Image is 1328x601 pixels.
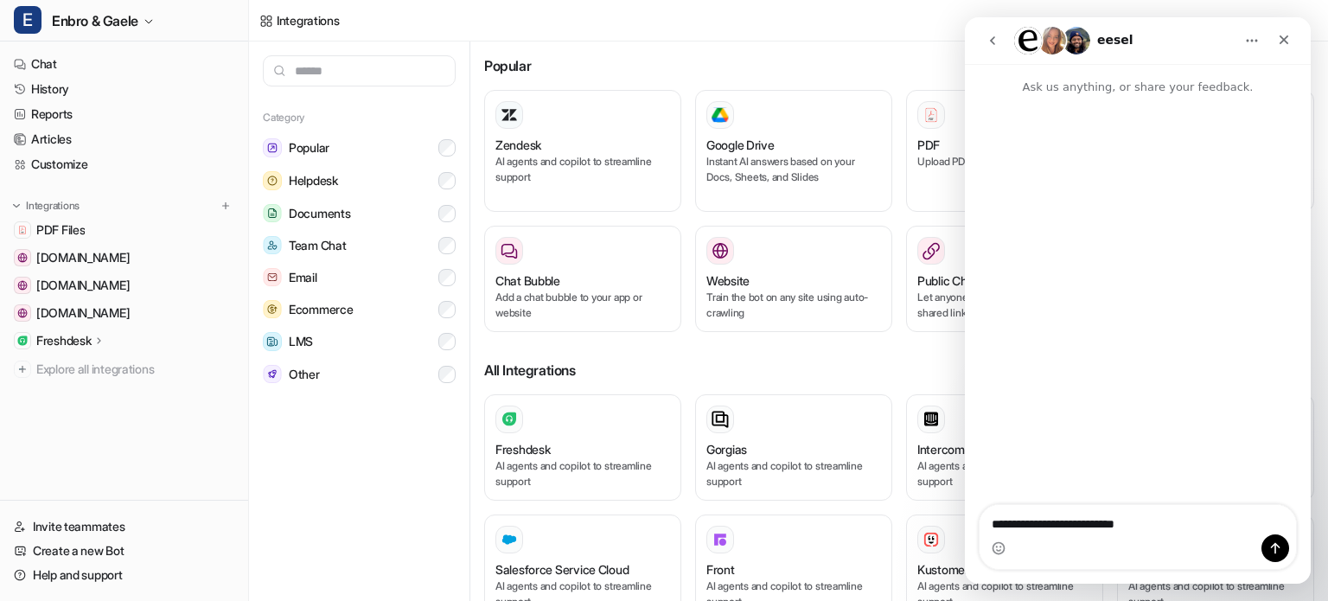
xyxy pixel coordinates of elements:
[14,361,31,378] img: explore all integrations
[289,269,317,286] span: Email
[484,226,681,332] button: Chat BubbleAdd a chat bubble to your app or website
[36,304,130,322] span: [DOMAIN_NAME]
[923,531,940,548] img: Kustomer
[277,11,340,29] div: Integrations
[706,136,775,154] h3: Google Drive
[289,172,338,189] span: Helpdesk
[965,17,1311,584] iframe: Intercom live chat
[263,131,456,164] button: PopularPopular
[7,102,241,126] a: Reports
[220,200,232,212] img: menu_add.svg
[263,138,282,157] img: Popular
[484,55,1314,76] h3: Popular
[36,221,85,239] span: PDF Files
[706,458,881,489] p: AI agents and copilot to streamline support
[917,154,1092,169] p: Upload PDFs to train the bot
[7,357,241,381] a: Explore all integrations
[259,11,340,29] a: Integrations
[706,272,750,290] h3: Website
[495,154,670,185] p: AI agents and copilot to streamline support
[917,440,965,458] h3: Intercom
[263,332,282,351] img: LMS
[706,290,881,321] p: Train the bot on any site using auto-crawling
[10,200,22,212] img: expand menu
[289,237,346,254] span: Team Chat
[695,394,892,501] button: GorgiasAI agents and copilot to streamline support
[36,355,234,383] span: Explore all integrations
[263,261,456,293] button: EmailEmail
[917,290,1092,321] p: Let anyone talk to your bot via a shared link
[36,277,130,294] span: [DOMAIN_NAME]
[917,560,969,579] h3: Kustomer
[289,333,313,350] span: LMS
[7,563,241,587] a: Help and support
[14,6,41,34] span: E
[17,253,28,263] img: www.gaele.be
[917,136,940,154] h3: PDF
[7,246,241,270] a: www.gaele.be[DOMAIN_NAME]
[706,440,747,458] h3: Gorgias
[263,268,282,286] img: Email
[917,458,1092,489] p: AI agents and copilot to streamline support
[17,280,28,291] img: www.enbro.com
[7,273,241,297] a: www.enbro.com[DOMAIN_NAME]
[712,531,729,548] img: Front
[906,226,1103,332] button: Public Chat LinkLet anyone talk to your bot via a shared link
[289,366,320,383] span: Other
[7,539,241,563] a: Create a new Bot
[263,229,456,261] button: Team ChatTeam Chat
[263,365,282,383] img: Other
[17,336,28,346] img: Freshdesk
[7,515,241,539] a: Invite teammates
[7,52,241,76] a: Chat
[7,301,241,325] a: enbro-my.sharepoint.com[DOMAIN_NAME]
[712,107,729,123] img: Google Drive
[289,139,329,157] span: Popular
[52,9,138,33] span: Enbro & Gaele
[263,111,456,125] h5: Category
[263,204,282,222] img: Documents
[7,218,241,242] a: PDF FilesPDF Files
[484,360,1314,380] h3: All Integrations
[495,440,550,458] h3: Freshdesk
[495,458,670,489] p: AI agents and copilot to streamline support
[706,154,881,185] p: Instant AI answers based on your Docs, Sheets, and Slides
[263,236,282,254] img: Team Chat
[26,199,80,213] p: Integrations
[17,308,28,318] img: enbro-my.sharepoint.com
[36,249,130,266] span: [DOMAIN_NAME]
[706,560,735,579] h3: Front
[7,197,85,214] button: Integrations
[289,205,350,222] span: Documents
[263,300,282,318] img: Ecommerce
[263,197,456,229] button: DocumentsDocuments
[36,332,91,349] p: Freshdesk
[923,106,940,123] img: PDF
[917,272,1002,290] h3: Public Chat Link
[263,358,456,390] button: OtherOther
[263,164,456,197] button: HelpdeskHelpdesk
[712,242,729,259] img: Website
[906,90,1103,212] button: PDFPDFUpload PDFs to train the bot
[7,152,241,176] a: Customize
[906,394,1103,501] button: IntercomAI agents and copilot to streamline support
[695,226,892,332] button: WebsiteWebsiteTrain the bot on any site using auto-crawling
[7,77,241,101] a: History
[484,90,681,212] button: ZendeskAI agents and copilot to streamline support
[263,293,456,325] button: EcommerceEcommerce
[501,531,518,548] img: Salesforce Service Cloud
[17,225,28,235] img: PDF Files
[263,325,456,358] button: LMSLMS
[695,90,892,212] button: Google DriveGoogle DriveInstant AI answers based on your Docs, Sheets, and Slides
[495,560,629,579] h3: Salesforce Service Cloud
[484,394,681,501] button: FreshdeskAI agents and copilot to streamline support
